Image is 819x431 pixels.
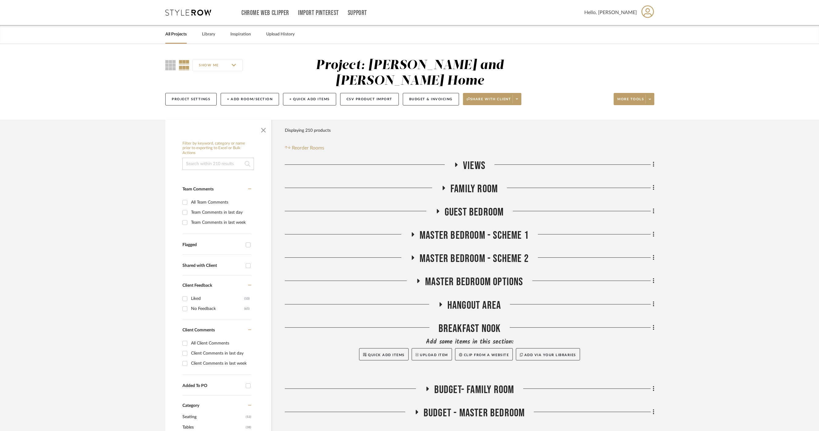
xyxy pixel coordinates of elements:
button: More tools [614,93,654,105]
input: Search within 210 results [182,158,254,170]
div: Displaying 210 products [285,124,331,137]
span: Hangout Area [447,299,501,312]
span: Client Feedback [182,283,212,288]
button: CSV Product Import [340,93,399,105]
a: Upload History [266,30,295,39]
div: All Team Comments [191,197,250,207]
span: Master Bedroom - Scheme 2 [420,252,529,265]
div: Client Comments in last week [191,359,250,368]
button: + Add Room/Section [221,93,279,105]
button: Upload Item [412,348,452,360]
button: Budget & Invoicing [403,93,459,105]
span: Team Comments [182,187,214,191]
span: BUDGET- FAMILY ROOM [434,383,514,396]
a: Chrome Web Clipper [241,10,289,16]
span: Category [182,403,199,408]
button: Reorder Rooms [285,144,324,152]
div: No Feedback [191,304,244,314]
button: Add via your libraries [516,348,580,360]
span: Reorder Rooms [292,144,324,152]
h6: Filter by keyword, category or name prior to exporting to Excel or Bulk Actions [182,141,254,156]
span: Family Room [450,182,498,196]
a: Support [348,10,367,16]
span: More tools [617,97,644,106]
button: + Quick Add Items [283,93,336,105]
div: Team Comments in last week [191,218,250,227]
span: (53) [246,412,251,422]
div: Project: [PERSON_NAME] and [PERSON_NAME] Home [316,59,504,87]
span: Hello, [PERSON_NAME] [584,9,637,16]
span: Share with client [467,97,511,106]
button: Project Settings [165,93,217,105]
div: Added To PO [182,383,243,389]
span: Views [463,159,485,172]
div: Add some items in this section: [285,338,654,346]
div: (65) [244,304,250,314]
button: Quick Add Items [359,348,409,360]
span: Quick Add Items [368,353,405,357]
span: Client Comments [182,328,215,332]
div: Shared with Client [182,263,243,268]
div: Flagged [182,242,243,248]
span: BUDGET - MASTER BEDROOM [424,407,525,420]
a: Library [202,30,215,39]
div: Liked [191,294,244,304]
a: All Projects [165,30,187,39]
a: Import Pinterest [298,10,339,16]
a: Inspiration [230,30,251,39]
div: (10) [244,294,250,304]
button: Close [257,123,270,135]
span: Master Bedroom Options [425,275,523,289]
span: Guest Bedroom [445,206,504,219]
span: Seating [182,412,244,422]
div: All Client Comments [191,338,250,348]
div: Client Comments in last day [191,348,250,358]
div: Team Comments in last day [191,208,250,217]
span: Master Bedroom - Scheme 1 [420,229,529,242]
button: Share with client [463,93,522,105]
button: Clip from a website [455,348,513,360]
